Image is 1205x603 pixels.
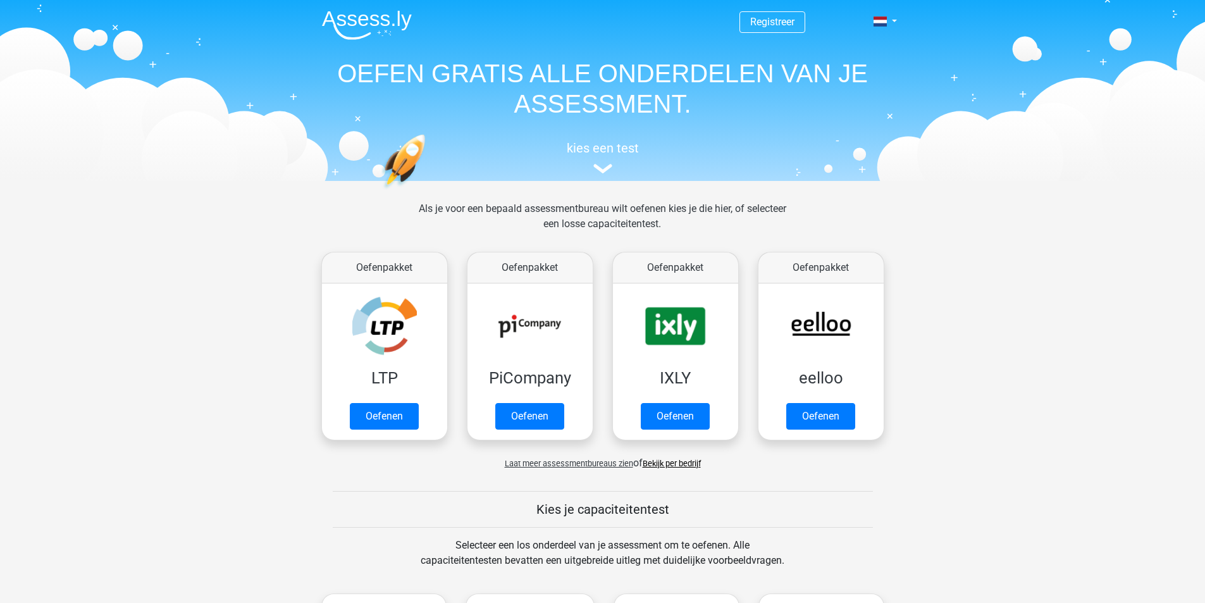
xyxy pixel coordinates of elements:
[786,403,855,430] a: Oefenen
[409,538,796,583] div: Selecteer een los onderdeel van je assessment om te oefenen. Alle capaciteitentesten bevatten een...
[312,140,894,174] a: kies een test
[641,403,710,430] a: Oefenen
[381,134,474,249] img: oefenen
[350,403,419,430] a: Oefenen
[495,403,564,430] a: Oefenen
[643,459,701,468] a: Bekijk per bedrijf
[312,445,894,471] div: of
[750,16,794,28] a: Registreer
[409,201,796,247] div: Als je voor een bepaald assessmentbureau wilt oefenen kies je die hier, of selecteer een losse ca...
[333,502,873,517] h5: Kies je capaciteitentest
[593,164,612,173] img: assessment
[322,10,412,40] img: Assessly
[312,58,894,119] h1: OEFEN GRATIS ALLE ONDERDELEN VAN JE ASSESSMENT.
[312,140,894,156] h5: kies een test
[505,459,633,468] span: Laat meer assessmentbureaus zien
